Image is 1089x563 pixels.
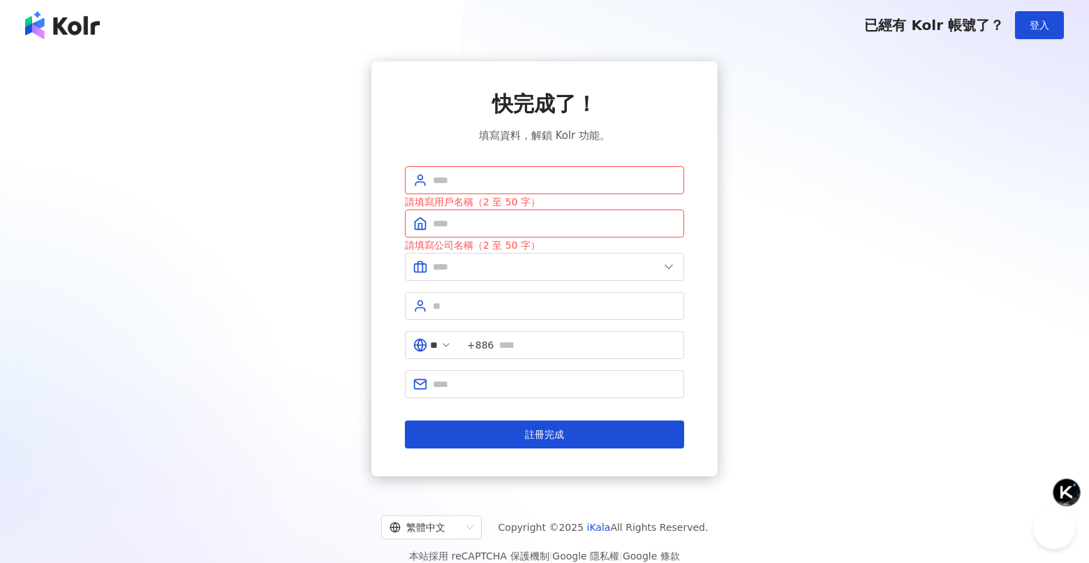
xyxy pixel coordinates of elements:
span: 註冊完成 [525,429,564,440]
span: 登入 [1030,20,1049,31]
a: Google 條款 [623,550,680,562]
span: 填寫資料，解鎖 Kolr 功能。 [479,127,610,144]
span: Copyright © 2025 All Rights Reserved. [498,519,709,536]
div: 繁體中文 [390,516,461,539]
span: 快完成了！ [492,89,597,119]
span: 已經有 Kolr 帳號了？ [864,17,1004,34]
a: Google 隱私權 [552,550,619,562]
button: 註冊完成 [405,421,684,448]
img: logo [25,11,100,39]
span: | [619,550,623,562]
span: +886 [467,337,494,353]
div: 請填寫公司名稱（2 至 50 字） [405,237,684,253]
button: 登入 [1015,11,1064,39]
div: 請填寫用戶名稱（2 至 50 字） [405,194,684,210]
a: iKala [587,522,611,533]
span: | [549,550,553,562]
iframe: Help Scout Beacon - Open [1033,507,1075,549]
